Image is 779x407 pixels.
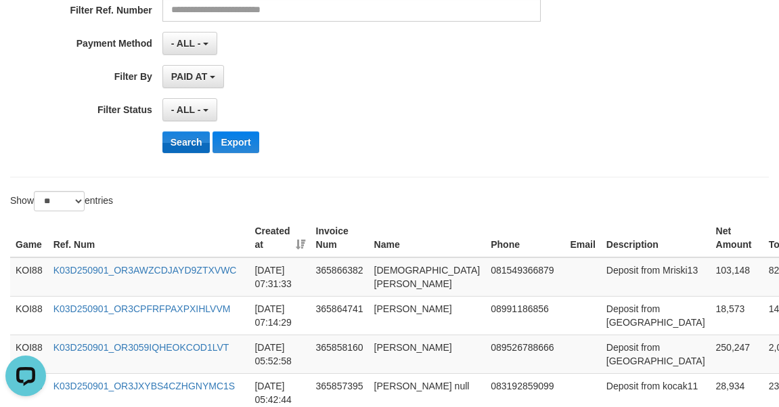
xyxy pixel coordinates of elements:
[485,335,564,373] td: 089526788666
[711,219,763,257] th: Net Amount
[485,219,564,257] th: Phone
[162,131,210,153] button: Search
[10,191,113,211] label: Show entries
[369,296,486,335] td: [PERSON_NAME]
[485,257,564,297] td: 081549366879
[564,219,600,257] th: Email
[48,219,250,257] th: Ref. Num
[249,335,310,373] td: [DATE] 05:52:58
[485,296,564,335] td: 08991186856
[53,342,229,353] a: K03D250901_OR3059IQHEOKCOD1LVT
[162,65,224,88] button: PAID AT
[711,335,763,373] td: 250,247
[711,257,763,297] td: 103,148
[162,98,217,121] button: - ALL -
[601,296,711,335] td: Deposit from [GEOGRAPHIC_DATA]
[162,32,217,55] button: - ALL -
[53,265,237,276] a: K03D250901_OR3AWZCDJAYD9ZTXVWC
[369,219,486,257] th: Name
[369,335,486,373] td: [PERSON_NAME]
[601,219,711,257] th: Description
[10,296,48,335] td: KOI88
[10,219,48,257] th: Game
[53,303,231,314] a: K03D250901_OR3CPFRFPAXPXIHLVVM
[711,296,763,335] td: 18,573
[34,191,85,211] select: Showentries
[601,257,711,297] td: Deposit from Mriski13
[171,71,207,82] span: PAID AT
[213,131,259,153] button: Export
[311,257,369,297] td: 365866382
[249,257,310,297] td: [DATE] 07:31:33
[311,296,369,335] td: 365864741
[249,219,310,257] th: Created at: activate to sort column ascending
[311,219,369,257] th: Invoice Num
[311,335,369,373] td: 365858160
[53,381,235,391] a: K03D250901_OR3JXYBS4CZHGNYMC1S
[10,335,48,373] td: KOI88
[5,5,46,46] button: Open LiveChat chat widget
[171,104,201,115] span: - ALL -
[369,257,486,297] td: [DEMOGRAPHIC_DATA][PERSON_NAME]
[249,296,310,335] td: [DATE] 07:14:29
[171,38,201,49] span: - ALL -
[601,335,711,373] td: Deposit from [GEOGRAPHIC_DATA]
[10,257,48,297] td: KOI88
